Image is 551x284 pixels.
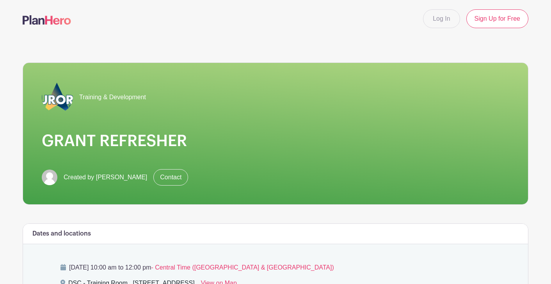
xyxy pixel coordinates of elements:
[64,173,147,182] span: Created by [PERSON_NAME]
[79,93,146,102] span: Training & Development
[466,9,528,28] a: Sign Up for Free
[153,169,188,186] a: Contact
[423,9,460,28] a: Log In
[23,15,71,25] img: logo-507f7623f17ff9eddc593b1ce0a138ce2505c220e1c5a4e2b4648c50719b7d32.svg
[42,170,57,185] img: default-ce2991bfa6775e67f084385cd625a349d9dcbb7a52a09fb2fda1e96e2d18dcdb.png
[42,132,509,150] h1: GRANT REFRESHER
[151,264,334,271] span: - Central Time ([GEOGRAPHIC_DATA] & [GEOGRAPHIC_DATA])
[60,263,491,272] p: [DATE] 10:00 am to 12:00 pm
[32,230,91,238] h6: Dates and locations
[42,82,73,113] img: 2023_COA_Horiz_Logo_PMS_BlueStroke%204.png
